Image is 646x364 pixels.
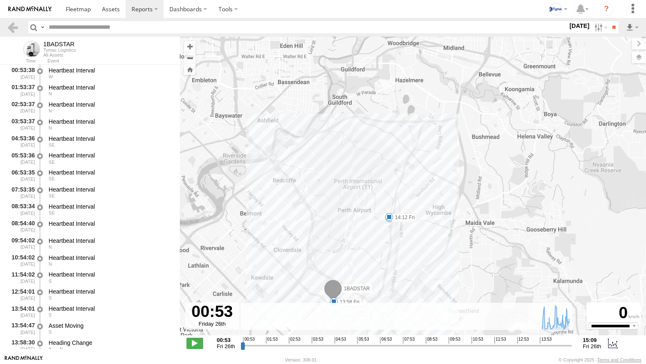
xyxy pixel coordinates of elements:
[7,151,36,166] div: 05:53:36 [DATE]
[344,286,370,292] span: 1BADSTAR
[243,337,255,344] span: 00:53
[7,184,36,200] div: 07:53:35 [DATE]
[335,337,346,344] span: 04:53
[49,312,52,317] span: Heading: 163
[49,101,172,108] div: Heartbeat Interval
[403,337,415,344] span: 07:53
[266,337,278,344] span: 01:53
[568,21,591,30] label: [DATE]
[7,82,36,98] div: 01:53:37 [DATE]
[49,91,52,96] span: Heading: 351
[600,2,613,16] i: ?
[7,167,36,183] div: 06:53:35 [DATE]
[49,176,55,181] span: Heading: 113
[597,357,641,362] a: Terms and Conditions
[49,295,52,300] span: Heading: 163
[49,237,172,244] div: Heartbeat Interval
[49,84,172,91] div: Heartbeat Interval
[7,270,36,285] div: 11:54:02 [DATE]
[184,52,196,64] button: Zoom out
[380,337,392,344] span: 06:53
[49,347,59,352] span: 3
[47,59,180,63] div: Event
[583,337,601,343] strong: 15:09
[49,135,172,142] div: Heartbeat Interval
[49,305,172,312] div: Heartbeat Interval
[39,21,46,33] label: Search Query
[49,244,52,249] span: Heading: 347
[449,337,460,344] span: 09:53
[8,6,52,12] img: rand-logo.svg
[49,169,172,176] div: Heartbeat Interval
[7,253,36,268] div: 10:54:02 [DATE]
[546,3,570,15] div: Gray Wiltshire
[7,65,36,81] div: 00:53:38 [DATE]
[49,262,52,267] span: Heading: 18
[49,125,52,130] span: Heading: 351
[7,202,36,217] div: 08:53:34 [DATE]
[7,134,36,149] div: 04:53:36 [DATE]
[186,338,203,349] label: Play/Stop
[426,337,437,344] span: 08:53
[49,186,172,193] div: Heartbeat Interval
[49,160,55,165] span: Heading: 113
[389,214,417,221] label: 14:12 Fri
[625,21,639,33] label: Export results as...
[7,100,36,115] div: 02:53:37 [DATE]
[7,321,36,336] div: 13:54:47 [DATE]
[583,343,601,349] span: Fri 26th Sep 2025
[5,356,43,364] a: Visit our Website
[49,322,172,329] div: Asset Moving
[7,287,36,302] div: 12:54:01 [DATE]
[49,329,52,334] span: Heading: 163
[7,219,36,234] div: 08:54:40 [DATE]
[289,337,301,344] span: 02:53
[312,337,323,344] span: 03:53
[540,337,552,344] span: 13:53
[49,118,172,125] div: Heartbeat Interval
[49,108,52,113] span: Heading: 351
[49,152,172,159] div: Heartbeat Interval
[591,21,609,33] label: Search Filter Options
[7,304,36,319] div: 13:54:01 [DATE]
[217,343,235,349] span: Fri 26th Sep 2025
[49,142,55,147] span: Heading: 113
[472,337,483,344] span: 10:53
[49,203,172,210] div: Heartbeat Interval
[49,193,55,198] span: Heading: 113
[7,59,36,63] div: Time
[49,279,52,284] span: Heading: 163
[7,117,36,132] div: 03:53:37 [DATE]
[49,220,172,227] div: Heartbeat Interval
[184,64,196,75] button: Zoom Home
[49,288,172,295] div: Heartbeat Interval
[217,337,235,343] strong: 00:53
[60,347,63,352] span: Heading: 7
[588,304,639,322] div: 0
[43,52,76,57] div: All Assets
[334,298,362,306] label: 13:58 Fri
[559,357,641,362] div: © Copyright 2025 -
[49,254,172,262] div: Heartbeat Interval
[7,236,36,251] div: 09:54:02 [DATE]
[43,41,76,47] div: 1BADSTAR - View Asset History
[49,339,172,347] div: Heading Change
[7,338,36,353] div: 13:58:30 [DATE]
[285,357,317,362] div: Version: 308.01
[184,41,196,52] button: Zoom in
[49,67,172,74] div: Heartbeat Interval
[7,21,19,33] a: Back to previous Page
[49,271,172,278] div: Heartbeat Interval
[49,210,55,215] span: Heading: 151
[357,337,369,344] span: 05:53
[43,47,76,52] div: Tymac Logistics
[49,74,53,79] span: Heading: 292
[494,337,506,344] span: 11:53
[517,337,529,344] span: 12:53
